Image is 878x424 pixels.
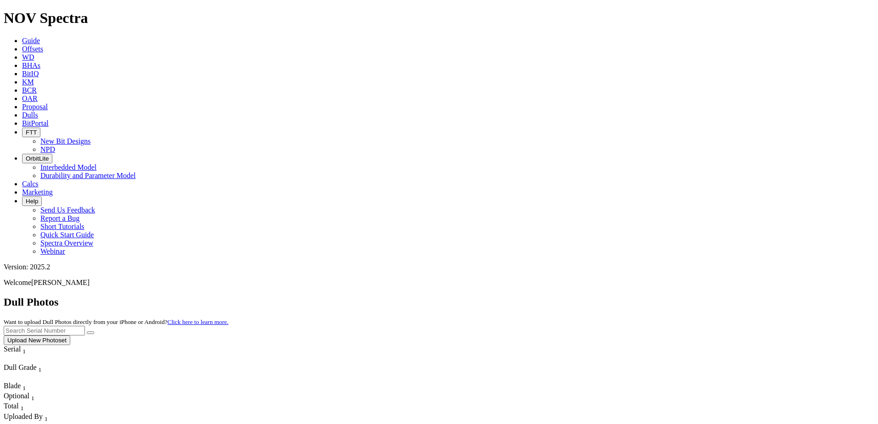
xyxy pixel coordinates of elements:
[4,263,874,271] div: Version: 2025.2
[4,402,19,410] span: Total
[23,345,26,353] span: Sort None
[4,402,36,412] div: Total Sort None
[40,214,79,222] a: Report a Bug
[31,395,34,402] sub: 1
[23,382,26,390] span: Sort None
[22,119,49,127] a: BitPortal
[4,345,21,353] span: Serial
[22,111,38,119] a: Dulls
[22,78,34,86] a: KM
[22,61,40,69] a: BHAs
[22,45,43,53] a: Offsets
[4,10,874,27] h1: NOV Spectra
[4,363,37,371] span: Dull Grade
[23,348,26,355] sub: 1
[40,223,84,230] a: Short Tutorials
[4,413,90,423] div: Uploaded By Sort None
[45,413,48,420] span: Sort None
[26,155,49,162] span: OrbitLite
[39,363,42,371] span: Sort None
[4,392,36,402] div: Sort None
[21,405,24,412] sub: 1
[4,392,36,402] div: Optional Sort None
[4,402,36,412] div: Sort None
[4,363,68,382] div: Sort None
[22,103,48,111] a: Proposal
[4,345,43,355] div: Serial Sort None
[31,279,90,286] span: [PERSON_NAME]
[21,402,24,410] span: Sort None
[31,392,34,400] span: Sort None
[4,382,36,392] div: Blade Sort None
[40,206,95,214] a: Send Us Feedback
[4,335,70,345] button: Upload New Photoset
[23,385,26,391] sub: 1
[4,296,874,308] h2: Dull Photos
[22,95,38,102] a: OAR
[22,154,52,163] button: OrbitLite
[40,239,93,247] a: Spectra Overview
[22,196,42,206] button: Help
[4,318,228,325] small: Want to upload Dull Photos directly from your iPhone or Android?
[22,37,40,45] a: Guide
[40,145,55,153] a: NPD
[4,279,874,287] p: Welcome
[39,366,42,373] sub: 1
[22,70,39,78] a: BitIQ
[26,198,38,205] span: Help
[40,247,65,255] a: Webinar
[26,129,37,136] span: FTT
[40,163,96,171] a: Interbedded Model
[4,382,36,392] div: Sort None
[22,53,34,61] a: WD
[4,374,68,382] div: Column Menu
[40,231,94,239] a: Quick Start Guide
[22,86,37,94] a: BCR
[4,345,43,363] div: Sort None
[40,137,90,145] a: New Bit Designs
[22,188,53,196] a: Marketing
[22,128,40,137] button: FTT
[22,180,39,188] a: Calcs
[4,392,29,400] span: Optional
[45,415,48,422] sub: 1
[4,355,43,363] div: Column Menu
[4,382,21,390] span: Blade
[4,326,85,335] input: Search Serial Number
[168,318,229,325] a: Click here to learn more.
[4,363,68,374] div: Dull Grade Sort None
[40,172,136,179] a: Durability and Parameter Model
[4,413,43,420] span: Uploaded By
